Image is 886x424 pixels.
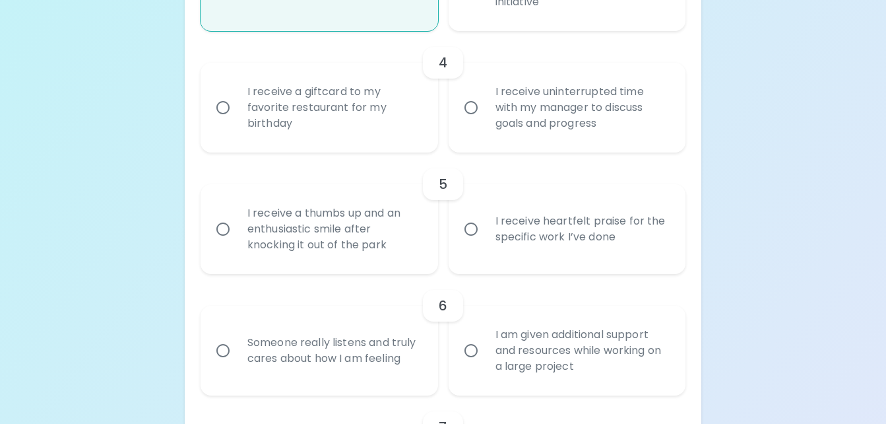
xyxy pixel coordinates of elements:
[485,311,679,390] div: I am given additional support and resources while working on a large project
[439,52,447,73] h6: 4
[237,319,431,382] div: Someone really listens and truly cares about how I am feeling
[439,174,447,195] h6: 5
[485,68,679,147] div: I receive uninterrupted time with my manager to discuss goals and progress
[439,295,447,316] h6: 6
[201,153,685,274] div: choice-group-check
[201,31,685,153] div: choice-group-check
[201,274,685,396] div: choice-group-check
[237,68,431,147] div: I receive a giftcard to my favorite restaurant for my birthday
[485,197,679,261] div: I receive heartfelt praise for the specific work I’ve done
[237,190,431,269] div: I receive a thumbs up and an enthusiastic smile after knocking it out of the park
